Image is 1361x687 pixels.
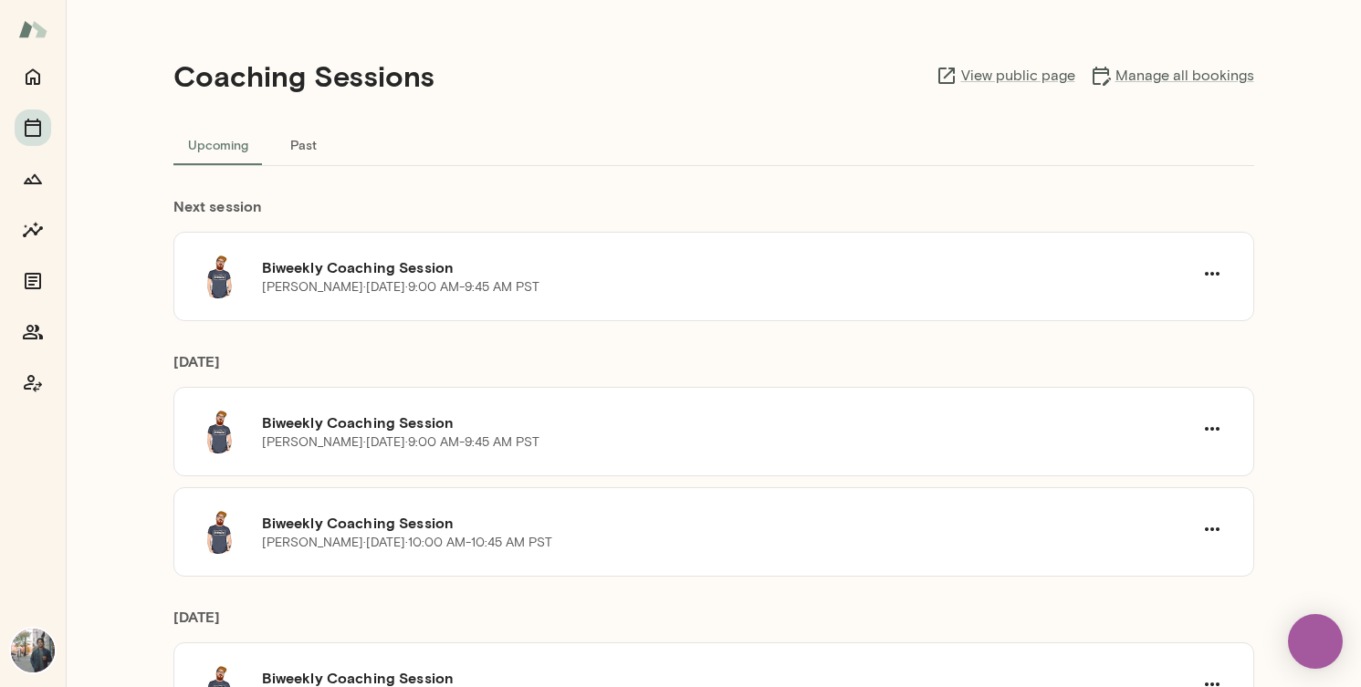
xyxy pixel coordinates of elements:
[936,65,1075,87] a: View public page
[173,195,1254,232] h6: Next session
[15,365,51,401] button: Coach app
[173,58,434,93] h4: Coaching Sessions
[18,12,47,47] img: Mento
[262,512,1193,534] h6: Biweekly Coaching Session
[1090,65,1254,87] a: Manage all bookings
[262,534,552,552] p: [PERSON_NAME] · [DATE] · 10:00 AM-10:45 AM PST
[173,606,1254,642] h6: [DATE]
[263,122,345,166] button: Past
[262,411,1193,433] h6: Biweekly Coaching Session
[15,109,51,146] button: Sessions
[173,122,263,166] button: Upcoming
[15,58,51,95] button: Home
[15,314,51,350] button: Members
[11,629,55,672] img: Gene Lee
[15,161,51,197] button: Growth Plan
[15,263,51,299] button: Documents
[15,212,51,248] button: Insights
[173,350,1254,387] h6: [DATE]
[262,256,1193,278] h6: Biweekly Coaching Session
[262,433,539,452] p: [PERSON_NAME] · [DATE] · 9:00 AM-9:45 AM PST
[262,278,539,297] p: [PERSON_NAME] · [DATE] · 9:00 AM-9:45 AM PST
[173,122,1254,166] div: basic tabs example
